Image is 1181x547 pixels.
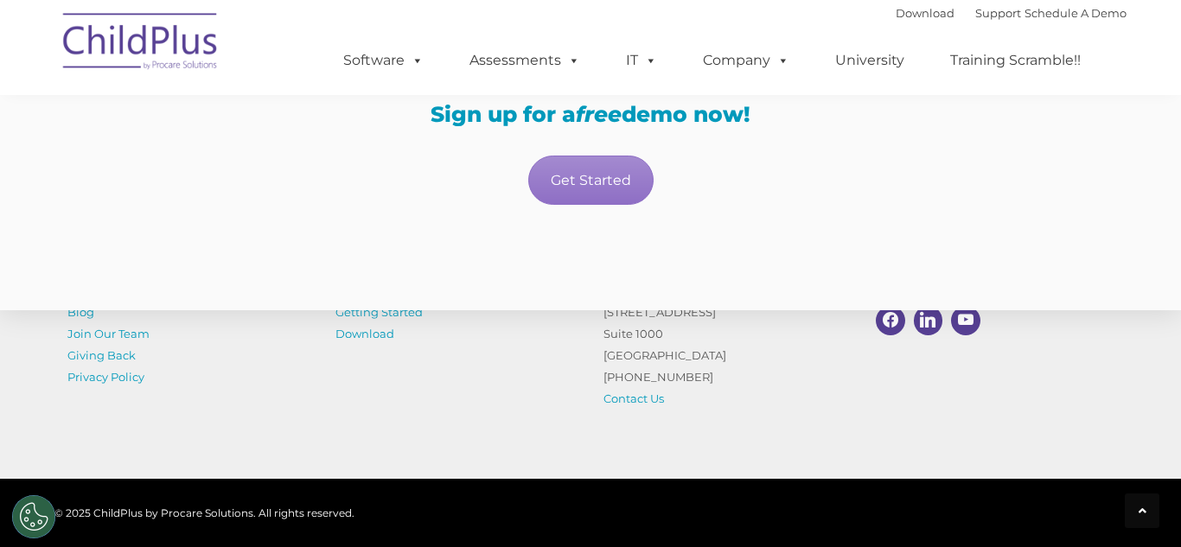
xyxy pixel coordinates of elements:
[933,43,1098,78] a: Training Scramble!!
[686,43,807,78] a: Company
[12,495,55,538] button: Cookies Settings
[67,327,150,340] a: Join Our Team
[910,302,948,340] a: Linkedin
[818,43,922,78] a: University
[896,6,1127,20] font: |
[975,6,1021,20] a: Support
[326,43,441,78] a: Software
[335,327,394,340] a: Download
[67,305,94,319] a: Blog
[871,302,910,340] a: Facebook
[603,302,846,410] p: [STREET_ADDRESS] Suite 1000 [GEOGRAPHIC_DATA] [PHONE_NUMBER]
[528,156,654,205] a: Get Started
[603,391,664,405] a: Contact Us
[609,43,674,78] a: IT
[452,43,597,78] a: Assessments
[67,348,136,362] a: Giving Back
[896,6,954,20] a: Download
[1025,6,1127,20] a: Schedule A Demo
[335,305,423,319] a: Getting Started
[67,104,1114,125] h3: Sign up for a demo now!
[947,302,985,340] a: Youtube
[576,101,622,127] em: free
[54,1,227,87] img: ChildPlus by Procare Solutions
[67,370,144,384] a: Privacy Policy
[54,506,354,519] span: © 2025 ChildPlus by Procare Solutions. All rights reserved.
